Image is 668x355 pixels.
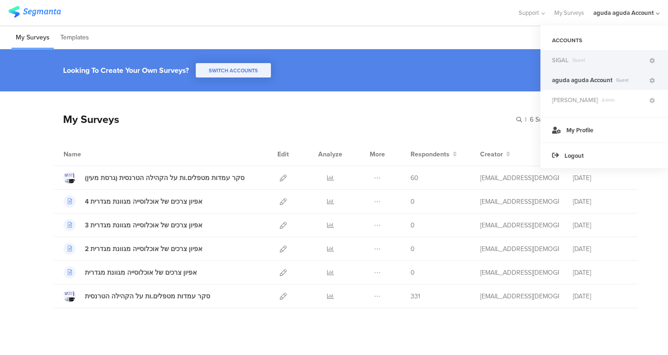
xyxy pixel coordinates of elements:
span: Rosie Dadashov [552,96,598,104]
div: [DATE] [573,291,629,301]
span: SWITCH ACCOUNTS [209,67,258,74]
span: Guest [612,77,648,84]
a: My Profile [540,117,668,142]
div: [DATE] [573,220,629,230]
span: SIGAL [552,56,569,65]
div: research@lgbt.org.il [480,268,559,278]
div: [DATE] [573,244,629,254]
div: [DATE] [573,173,629,183]
span: Respondents [411,149,450,159]
div: Analyze [316,142,344,166]
div: Looking To Create Your Own Surveys? [63,65,189,76]
div: [DATE] [573,268,629,278]
div: My Surveys [54,111,119,127]
div: research@lgbt.org.il [480,197,559,207]
span: Support [519,8,539,17]
div: research@lgbt.org.il [480,291,559,301]
div: research@lgbt.org.il [480,244,559,254]
a: 4 אפיון צרכים של אוכלוסייה מגוונת מגדרית [64,195,202,207]
span: 0 [411,197,415,207]
a: 2 אפיון צרכים של אוכלוסייה מגוונת מגדרית [64,243,202,255]
div: 4 אפיון צרכים של אוכלוסייה מגוונת מגדרית [85,197,202,207]
a: סקר עמדות מטפלים.ות על הקהילה הטרנסית (גרסת מעין) [64,172,244,184]
span: 0 [411,220,415,230]
button: SWITCH ACCOUNTS [196,63,271,77]
div: [DATE] [573,197,629,207]
div: סקר עמדות מטפלים.ות על הקהילה הטרנסית [85,291,210,301]
button: Creator [480,149,510,159]
span: 0 [411,268,415,278]
div: More [367,142,387,166]
div: אפיון צרכים של אוכלוסייה מגוונת מגדרית [85,268,197,278]
span: 6 Surveys [530,115,559,124]
span: 60 [411,173,418,183]
a: אפיון צרכים של אוכלוסייה מגוונת מגדרית [64,266,197,278]
div: 3 אפיון צרכים של אוכלוסייה מגוונת מגדרית [85,220,202,230]
li: Templates [56,27,93,49]
span: Admin [598,97,648,103]
span: 0 [411,244,415,254]
div: Edit [273,142,293,166]
span: Guest [569,57,648,64]
div: 2 אפיון צרכים של אוכלוסייה מגוונת מגדרית [85,244,202,254]
a: סקר עמדות מטפלים.ות על הקהילה הטרנסית [64,290,210,302]
div: research@lgbt.org.il [480,220,559,230]
span: Creator [480,149,503,159]
div: סקר עמדות מטפלים.ות על הקהילה הטרנסית (גרסת מעין) [85,173,244,183]
div: digital@lgbt.org.il [480,173,559,183]
img: segmanta logo [8,6,61,18]
span: My Profile [566,126,593,135]
button: Respondents [411,149,457,159]
span: aguda aguda Account [552,76,612,84]
div: ACCOUNTS [540,32,668,48]
span: | [524,115,528,124]
span: Logout [565,151,584,160]
span: 331 [411,291,420,301]
li: My Surveys [12,27,54,49]
div: Name [64,149,119,159]
div: aguda aguda Account [593,8,654,17]
a: 3 אפיון צרכים של אוכלוסייה מגוונת מגדרית [64,219,202,231]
